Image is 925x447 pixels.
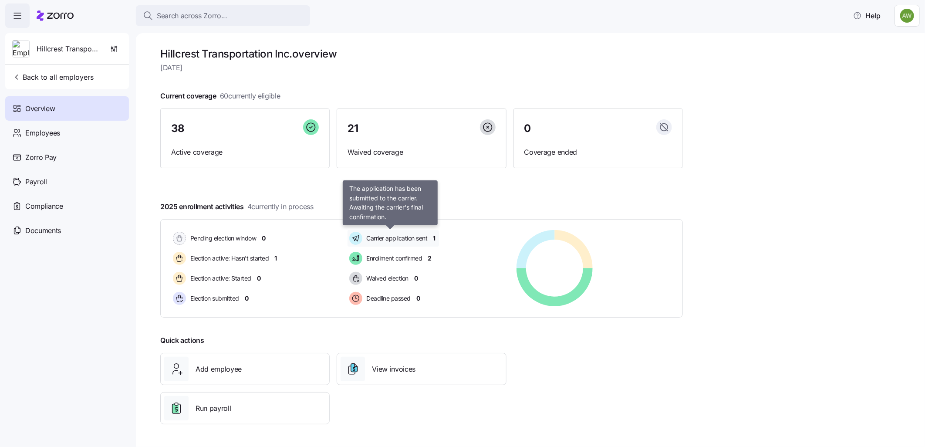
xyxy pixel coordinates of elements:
[5,121,129,145] a: Employees
[247,201,314,212] span: 4 currently in process
[853,10,881,21] span: Help
[25,201,63,212] span: Compliance
[257,274,261,283] span: 0
[348,147,495,158] span: Waived coverage
[364,294,411,303] span: Deadline passed
[262,234,266,243] span: 0
[5,145,129,169] a: Zorro Pay
[245,294,249,303] span: 0
[160,62,683,73] span: [DATE]
[220,91,280,102] span: 60 currently eligible
[364,274,409,283] span: Waived election
[160,335,204,346] span: Quick actions
[25,103,55,114] span: Overview
[188,294,239,303] span: Election submitted
[136,5,310,26] button: Search across Zorro...
[12,72,94,82] span: Back to all employers
[433,234,436,243] span: 1
[25,225,61,236] span: Documents
[37,44,99,54] span: Hillcrest Transportation Inc.
[900,9,914,23] img: 187a7125535df60c6aafd4bbd4ff0edb
[428,254,432,263] span: 2
[25,176,47,187] span: Payroll
[414,274,418,283] span: 0
[5,96,129,121] a: Overview
[5,169,129,194] a: Payroll
[171,123,185,134] span: 38
[5,194,129,218] a: Compliance
[846,7,888,24] button: Help
[364,254,422,263] span: Enrollment confirmed
[25,152,57,163] span: Zorro Pay
[196,364,242,375] span: Add employee
[160,201,314,212] span: 2025 enrollment activities
[372,364,415,375] span: View invoices
[275,254,277,263] span: 1
[348,123,358,134] span: 21
[416,294,420,303] span: 0
[188,274,251,283] span: Election active: Started
[13,41,29,58] img: Employer logo
[524,123,531,134] span: 0
[188,234,257,243] span: Pending election window
[160,47,683,61] h1: Hillcrest Transportation Inc. overview
[364,234,428,243] span: Carrier application sent
[157,10,227,21] span: Search across Zorro...
[524,147,672,158] span: Coverage ended
[196,403,231,414] span: Run payroll
[160,91,280,102] span: Current coverage
[25,128,60,139] span: Employees
[5,218,129,243] a: Documents
[9,68,97,86] button: Back to all employers
[188,254,269,263] span: Election active: Hasn't started
[171,147,319,158] span: Active coverage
